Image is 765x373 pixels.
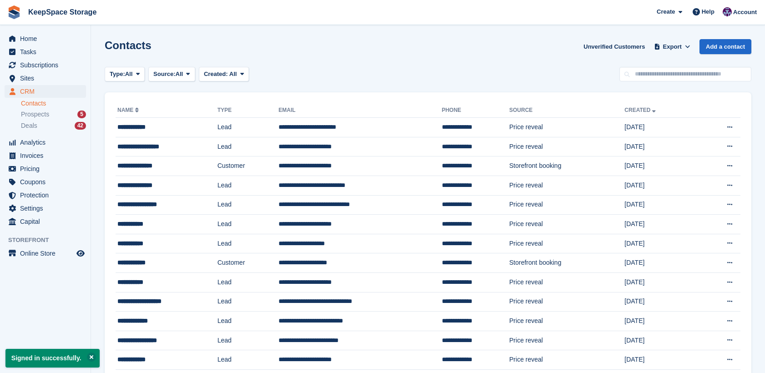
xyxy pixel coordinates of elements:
span: Tasks [20,45,75,58]
span: Help [702,7,714,16]
td: Lead [218,215,279,234]
p: Signed in successfully. [5,349,100,368]
th: Source [509,103,624,118]
span: Capital [20,215,75,228]
div: 5 [77,111,86,118]
a: Contacts [21,99,86,108]
td: [DATE] [624,215,698,234]
span: Coupons [20,176,75,188]
td: Price reveal [509,195,624,215]
td: [DATE] [624,272,698,292]
span: All [229,71,237,77]
td: [DATE] [624,312,698,331]
span: Online Store [20,247,75,260]
td: Storefront booking [509,253,624,273]
td: [DATE] [624,156,698,176]
td: Lead [218,272,279,292]
td: Price reveal [509,176,624,195]
a: Add a contact [699,39,751,54]
td: [DATE] [624,350,698,370]
a: menu [5,202,86,215]
a: Preview store [75,248,86,259]
span: Subscriptions [20,59,75,71]
td: Customer [218,253,279,273]
span: Settings [20,202,75,215]
td: Price reveal [509,292,624,312]
span: Create [657,7,675,16]
span: Invoices [20,149,75,162]
div: 42 [75,122,86,130]
td: [DATE] [624,253,698,273]
td: Lead [218,350,279,370]
a: menu [5,247,86,260]
td: Price reveal [509,331,624,350]
span: Export [663,42,682,51]
td: Lead [218,234,279,253]
td: [DATE] [624,176,698,195]
a: menu [5,85,86,98]
button: Created: All [199,67,249,82]
td: Price reveal [509,350,624,370]
span: Created: [204,71,228,77]
span: CRM [20,85,75,98]
td: Customer [218,156,279,176]
td: Lead [218,137,279,156]
h1: Contacts [105,39,152,51]
a: Deals 42 [21,121,86,131]
a: menu [5,189,86,202]
a: menu [5,176,86,188]
a: menu [5,59,86,71]
span: Analytics [20,136,75,149]
a: menu [5,32,86,45]
button: Source: All [148,67,195,82]
span: Deals [21,121,37,130]
span: All [176,70,183,79]
span: Account [733,8,757,17]
td: [DATE] [624,118,698,137]
td: [DATE] [624,234,698,253]
a: menu [5,149,86,162]
button: Type: All [105,67,145,82]
a: Unverified Customers [580,39,648,54]
td: Price reveal [509,312,624,331]
a: Prospects 5 [21,110,86,119]
span: Pricing [20,162,75,175]
td: Lead [218,195,279,215]
td: [DATE] [624,292,698,312]
td: Lead [218,331,279,350]
a: menu [5,45,86,58]
td: Lead [218,312,279,331]
span: Sites [20,72,75,85]
span: All [125,70,133,79]
th: Phone [442,103,509,118]
td: Price reveal [509,234,624,253]
span: Protection [20,189,75,202]
a: menu [5,215,86,228]
span: Home [20,32,75,45]
span: Storefront [8,236,91,245]
th: Email [279,103,442,118]
a: menu [5,136,86,149]
img: stora-icon-8386f47178a22dfd0bd8f6a31ec36ba5ce8667c1dd55bd0f319d3a0aa187defe.svg [7,5,21,19]
a: KeepSpace Storage [25,5,100,20]
td: Price reveal [509,137,624,156]
a: Name [117,107,141,113]
a: menu [5,72,86,85]
a: Created [624,107,658,113]
span: Prospects [21,110,49,119]
td: Lead [218,292,279,312]
td: [DATE] [624,137,698,156]
button: Export [652,39,692,54]
td: Price reveal [509,272,624,292]
td: Price reveal [509,118,624,137]
td: [DATE] [624,331,698,350]
th: Type [218,103,279,118]
td: Lead [218,176,279,195]
span: Type: [110,70,125,79]
td: Lead [218,118,279,137]
a: menu [5,162,86,175]
span: Source: [153,70,175,79]
td: Price reveal [509,215,624,234]
img: Charlotte Jobling [723,7,732,16]
td: [DATE] [624,195,698,215]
